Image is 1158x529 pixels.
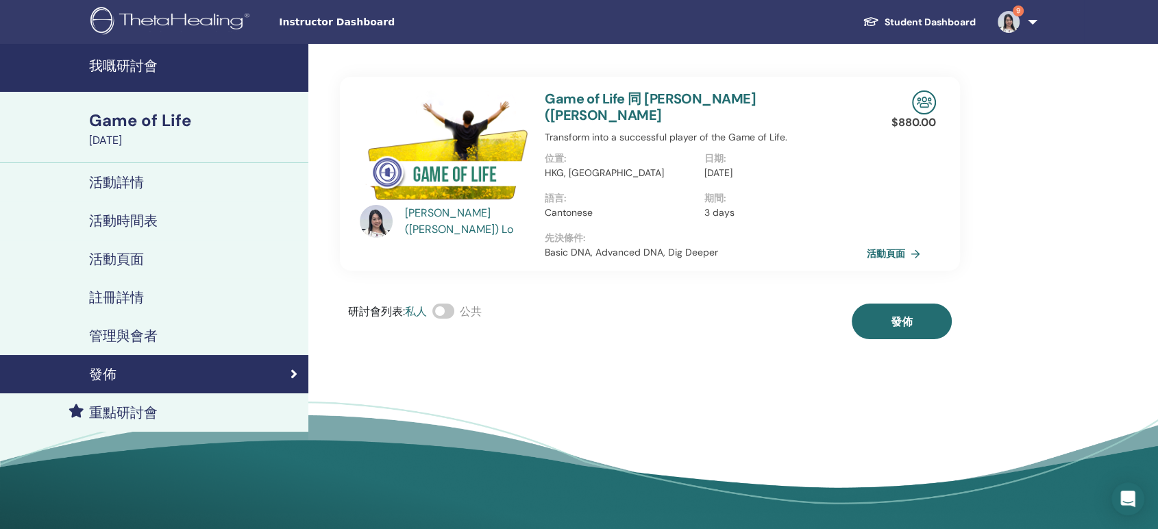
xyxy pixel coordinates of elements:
p: 先決條件 : [545,231,865,245]
a: 活動頁面 [867,243,926,264]
span: 發佈 [891,315,913,329]
a: Student Dashboard [852,10,987,35]
button: 發佈 [852,304,952,339]
p: Basic DNA, Advanced DNA, Dig Deeper [545,245,865,260]
h4: 管理與會者 [89,328,158,344]
img: logo.png [90,7,254,38]
h4: 註冊詳情 [89,289,144,306]
a: [PERSON_NAME] ([PERSON_NAME]) Lo [405,205,532,238]
p: 日期 : [704,151,856,166]
h4: 活動時間表 [89,212,158,229]
h4: 活動頁面 [89,251,144,267]
h4: 我嘅研討會 [89,58,300,74]
span: 公共 [460,304,482,319]
img: graduation-cap-white.svg [863,16,879,27]
h4: 活動詳情 [89,174,144,190]
span: 研討會列表 : [348,304,405,319]
p: 語言 : [545,191,696,206]
span: 私人 [405,304,427,319]
p: Transform into a successful player of the Game of Life. [545,130,865,145]
p: 期間 : [704,191,856,206]
img: default.jpg [998,11,1020,33]
p: [DATE] [704,166,856,180]
p: $ 880.00 [891,114,936,131]
img: In-Person Seminar [912,90,936,114]
p: HKG, [GEOGRAPHIC_DATA] [545,166,696,180]
img: default.jpg [360,205,393,238]
a: Game of Life 同 [PERSON_NAME] ([PERSON_NAME] [545,90,756,124]
span: 9 [1013,5,1024,16]
p: Cantonese [545,206,696,220]
div: Game of Life [89,109,300,132]
a: Game of Life[DATE] [81,109,308,149]
p: 3 days [704,206,856,220]
span: Instructor Dashboard [279,15,484,29]
div: [DATE] [89,132,300,149]
h4: 發佈 [89,366,116,382]
img: Game of Life [360,90,528,209]
h4: 重點研討會 [89,404,158,421]
p: 位置 : [545,151,696,166]
div: Open Intercom Messenger [1111,482,1144,515]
